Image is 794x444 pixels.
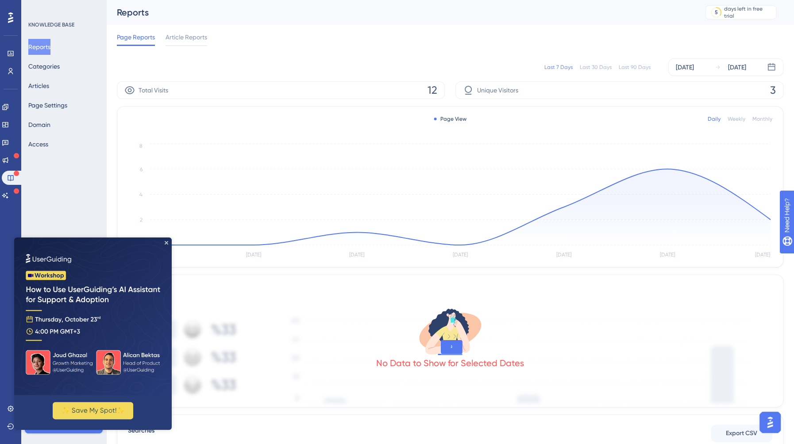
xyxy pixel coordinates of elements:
[140,217,143,223] tspan: 2
[139,143,143,149] tspan: 8
[434,115,466,122] div: Page View
[246,252,261,258] tspan: [DATE]
[659,252,675,258] tspan: [DATE]
[28,136,48,152] button: Access
[676,62,694,73] div: [DATE]
[477,85,518,96] span: Unique Visitors
[376,357,524,369] div: No Data to Show for Selected Dates
[724,5,773,19] div: days left in free trial
[556,252,571,258] tspan: [DATE]
[139,85,168,96] span: Total Visits
[28,21,74,28] div: KNOWLEDGE BASE
[757,409,783,436] iframe: UserGuiding AI Assistant Launcher
[728,115,745,122] div: Weekly
[28,97,67,113] button: Page Settings
[39,165,119,182] button: ✨ Save My Spot!✨
[117,6,683,19] div: Reports
[150,4,154,7] div: Close Preview
[349,252,364,258] tspan: [DATE]
[726,428,757,439] span: Export CSV
[755,252,770,258] tspan: [DATE]
[128,425,154,441] span: Searches
[117,32,155,42] span: Page Reports
[770,83,776,97] span: 3
[428,83,437,97] span: 12
[28,58,60,74] button: Categories
[453,252,468,258] tspan: [DATE]
[128,282,772,293] div: Reactions
[28,117,50,133] button: Domain
[619,64,651,71] div: Last 90 Days
[580,64,612,71] div: Last 30 Days
[28,39,50,55] button: Reports
[139,191,143,198] tspan: 4
[166,32,207,42] span: Article Reports
[711,425,772,442] button: Export CSV
[544,64,573,71] div: Last 7 Days
[715,9,718,16] div: 5
[140,166,143,172] tspan: 6
[752,115,772,122] div: Monthly
[708,115,721,122] div: Daily
[21,2,55,13] span: Need Help?
[728,62,746,73] div: [DATE]
[28,78,49,94] button: Articles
